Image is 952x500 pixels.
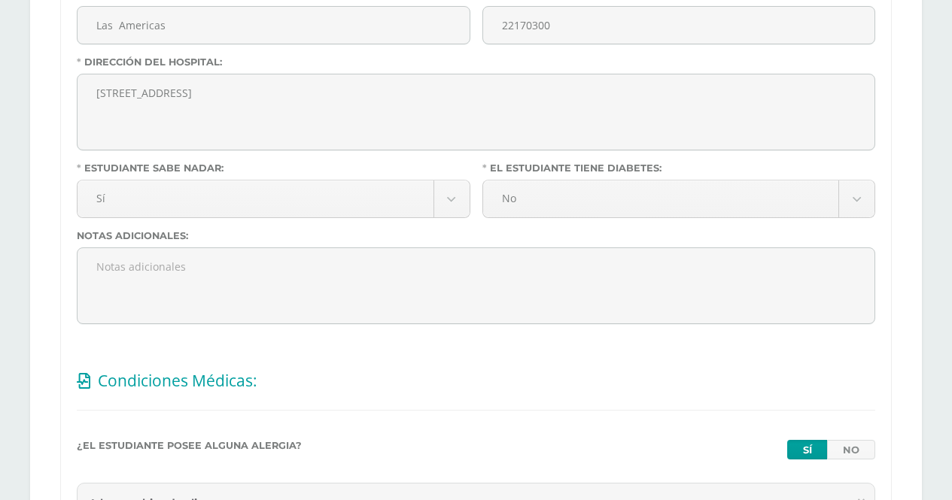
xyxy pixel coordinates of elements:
[77,162,470,174] label: Estudiante sabe nadar:
[78,74,874,150] textarea: [STREET_ADDRESS]
[77,440,302,453] label: ¿El estudiante posee alguna alergia?
[78,180,470,217] a: Sí
[502,180,820,216] span: No
[98,370,257,391] span: Condiciones Médicas:
[96,180,415,216] span: Sí
[77,230,875,241] label: Notas adicionales:
[483,7,875,44] input: Teléfono del hospital
[827,440,875,459] a: No
[482,162,876,174] label: El estudiante tiene diabetes:
[483,180,875,217] a: No
[787,440,827,459] a: Sí
[78,7,470,44] input: Nombre del hospital
[787,440,875,459] div: has_allergies
[77,56,875,68] label: Dirección del hospital:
